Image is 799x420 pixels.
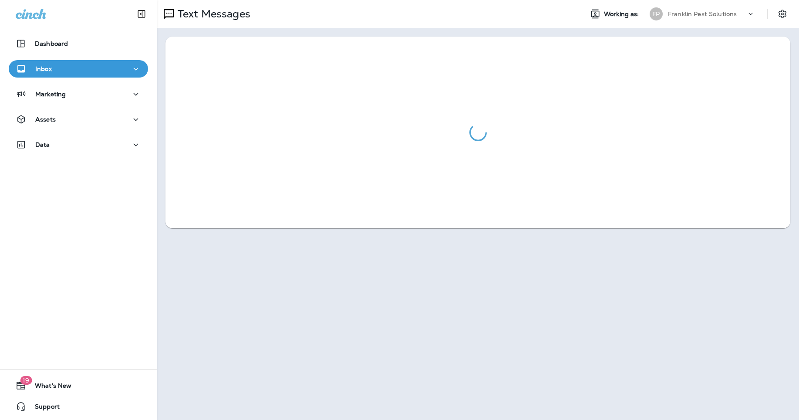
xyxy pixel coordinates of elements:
div: FP [650,7,663,20]
button: Assets [9,111,148,128]
p: Data [35,141,50,148]
button: Marketing [9,85,148,103]
button: 19What's New [9,377,148,394]
span: Support [26,403,60,413]
button: Collapse Sidebar [129,5,154,23]
button: Support [9,398,148,415]
span: Working as: [604,10,641,18]
span: What's New [26,382,71,393]
button: Inbox [9,60,148,78]
p: Franklin Pest Solutions [668,10,737,17]
button: Dashboard [9,35,148,52]
p: Assets [35,116,56,123]
p: Inbox [35,65,52,72]
button: Data [9,136,148,153]
button: Settings [775,6,790,22]
p: Marketing [35,91,66,98]
span: 19 [20,376,32,385]
p: Text Messages [174,7,250,20]
p: Dashboard [35,40,68,47]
